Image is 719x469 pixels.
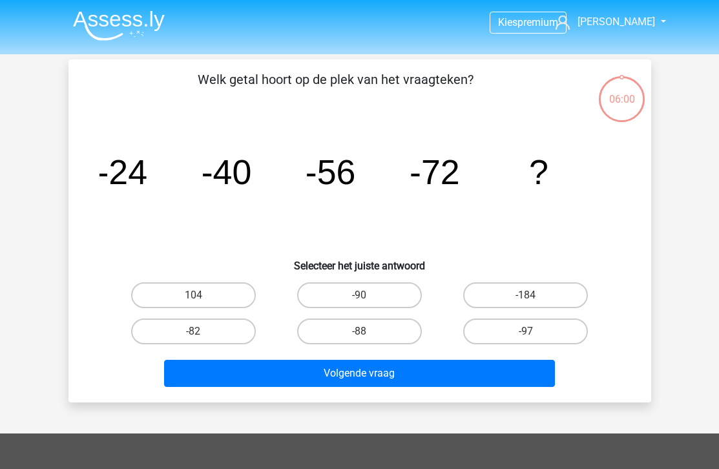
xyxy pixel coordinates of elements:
[463,318,588,344] label: -97
[463,282,588,308] label: -184
[297,282,422,308] label: -90
[297,318,422,344] label: -88
[498,16,517,28] span: Kies
[89,249,630,272] h6: Selecteer het juiste antwoord
[201,152,251,191] tspan: -40
[598,75,646,107] div: 06:00
[529,152,548,191] tspan: ?
[490,14,566,31] a: Kiespremium
[131,282,256,308] label: 104
[410,152,460,191] tspan: -72
[89,70,582,109] p: Welk getal hoort op de plek van het vraagteken?
[550,14,656,30] a: [PERSON_NAME]
[305,152,355,191] tspan: -56
[97,152,147,191] tspan: -24
[517,16,558,28] span: premium
[578,16,655,28] span: [PERSON_NAME]
[131,318,256,344] label: -82
[73,10,165,41] img: Assessly
[164,360,555,387] button: Volgende vraag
